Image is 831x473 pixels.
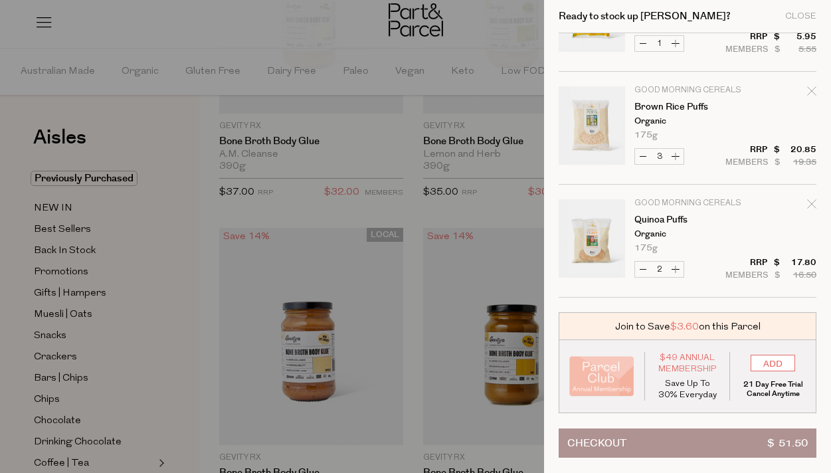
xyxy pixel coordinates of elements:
[634,199,737,207] p: Good Morning Cereals
[634,244,658,252] span: 175g
[634,215,737,225] a: Quinoa Puffs
[559,428,816,458] button: Checkout$ 51.50
[651,36,668,51] input: QTY Pea Puffs Multi-Pack
[567,429,626,457] span: Checkout
[634,117,737,126] p: Organic
[767,429,808,457] span: $ 51.50
[655,352,720,375] span: $49 Annual Membership
[751,355,795,371] input: ADD
[651,149,668,164] input: QTY Brown Rice Puffs
[740,380,806,399] p: 21 Day Free Trial Cancel Anytime
[559,11,731,21] h2: Ready to stock up [PERSON_NAME]?
[655,378,720,401] p: Save Up To 30% Everyday
[559,312,816,340] div: Join to Save on this Parcel
[634,230,737,238] p: Organic
[785,12,816,21] div: Close
[670,320,699,333] span: $3.60
[807,197,816,215] div: Remove Quinoa Puffs
[651,262,668,277] input: QTY Quinoa Puffs
[634,86,737,94] p: Good Morning Cereals
[634,102,737,112] a: Brown Rice Puffs
[807,84,816,102] div: Remove Brown Rice Puffs
[634,131,658,140] span: 175g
